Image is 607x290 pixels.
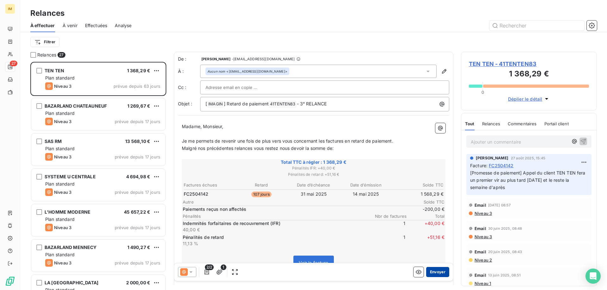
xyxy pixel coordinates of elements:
span: 1 269,67 € [127,103,150,109]
p: Pénalités de retard [183,234,366,240]
p: 40,00 € [183,227,366,233]
span: 27 [10,61,17,66]
em: Aucun nom [207,69,225,74]
span: 1 368,29 € [127,68,150,73]
span: ] Retard de paiement [224,101,269,106]
span: 2/2 [205,264,214,270]
span: Relances [482,121,500,126]
span: Niveau 3 [54,84,71,89]
span: Plan standard [45,146,75,151]
span: Portail client [544,121,569,126]
span: Objet : [178,101,192,106]
td: 1 568,29 € [392,191,444,198]
span: Niveau 3 [54,119,71,124]
span: [PERSON_NAME] [476,155,508,161]
span: Niveau 2 [474,257,492,263]
span: 13 juin 2025, 08:51 [488,273,521,277]
span: Plan standard [45,252,75,257]
span: FC2504142 [489,162,513,169]
span: Plan standard [45,181,75,186]
span: + 51,16 € [407,234,445,247]
span: Autre [183,199,407,204]
span: [DATE] 08:57 [488,203,511,207]
span: -200,00 € [407,206,445,212]
span: 13 568,10 € [125,139,150,144]
span: Tout [465,121,475,126]
span: 27 [58,52,65,58]
span: SAS RM [45,139,62,144]
span: Niveau 3 [54,260,71,265]
span: TEN TEN [45,68,64,73]
span: Niveau 3 [54,154,71,159]
span: prévue depuis 17 jours [115,154,160,159]
th: Retard [236,182,287,188]
span: BAZARLAND MENNECY [45,245,97,250]
span: 107 jours [251,192,272,197]
span: Pénalités [183,214,369,219]
td: 14 mai 2025 [340,191,392,198]
span: Solde TTC [407,199,445,204]
span: - 3° RELANCE [297,101,327,106]
button: Déplier le détail [506,95,552,103]
span: Voir la facture [299,260,328,265]
span: 27 août 2025, 15:45 [511,156,545,160]
button: Envoyer [426,267,449,277]
span: Effectuées [85,22,107,29]
span: Malgré nos précédentes relances vous restez nous devoir la somme de: [182,145,334,151]
th: Date d’échéance [288,182,339,188]
span: Niveau 1 [474,281,491,286]
span: Total TTC à régler : 1 368,29 € [183,159,445,165]
span: Nbr de factures [369,214,407,219]
span: Email [475,273,486,278]
p: 11,13 % [183,240,366,247]
h3: 1 368,29 € [469,68,589,81]
input: Rechercher [489,21,584,31]
span: À venir [63,22,77,29]
div: <[EMAIL_ADDRESS][DOMAIN_NAME]> [207,69,287,74]
span: Niveau 3 [54,225,71,230]
span: Je me permets de revenir une fois de plus vers vous concernant les factures en retard de paiement. [182,138,393,144]
span: + 40,00 € [407,220,445,233]
span: LA [GEOGRAPHIC_DATA] [45,280,98,285]
span: 4 694,98 € [126,174,150,179]
span: Paiements reçus non affectés [183,206,405,212]
div: Open Intercom Messenger [586,269,601,284]
span: - [EMAIL_ADDRESS][DOMAIN_NAME] [232,57,295,61]
span: 1 [221,264,226,270]
span: IMAGIN [207,101,224,108]
span: Déplier le détail [508,96,543,102]
span: 2 000,00 € [126,280,150,285]
div: IM [5,4,15,14]
span: 1 [367,234,405,247]
h3: Relances [30,8,64,19]
span: Facture : [470,162,487,169]
span: L'HOMME MODERNE [45,209,90,215]
span: FC2504142 [184,191,208,197]
label: Cc : [178,84,200,91]
span: prévue depuis 17 jours [115,225,160,230]
span: À effectuer [30,22,55,29]
span: Total [407,214,445,219]
span: Email [475,249,486,254]
p: Indemnités forfaitaires de recouvrement (IFR) [183,220,366,227]
span: [Promesse de paiement] Appel du client TEN TEN fera un premier vir au plus tard [DATE] et le rest... [470,170,587,190]
span: 45 657,22 € [124,209,150,215]
span: Pénalités de retard : + 51,16 € [183,172,445,177]
span: Plan standard [45,75,75,80]
span: SYSTEME U CENTRALE [45,174,96,179]
label: À : [178,68,200,74]
th: Solde TTC [392,182,444,188]
span: Madame, Monsieur, [182,124,224,129]
span: 30 juin 2025, 08:48 [488,227,522,230]
span: 1 [367,220,405,233]
span: Niveau 3 [474,211,492,216]
span: Relances [37,52,56,58]
img: Logo LeanPay [5,276,15,286]
span: 1 490,27 € [127,245,150,250]
span: [PERSON_NAME] [201,57,230,61]
span: Email [475,203,486,208]
span: prévue depuis 17 jours [115,119,160,124]
span: prévue depuis 63 jours [113,84,160,89]
td: 31 mai 2025 [288,191,339,198]
span: Email [475,226,486,231]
